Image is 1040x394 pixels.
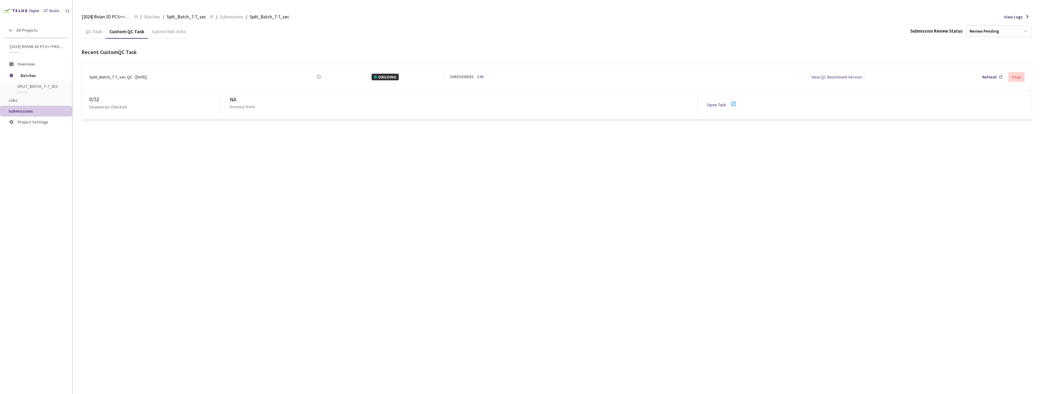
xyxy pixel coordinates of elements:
[10,44,64,49] span: [2024] Rivian 3D PCS<>Production
[220,13,243,21] span: Submissions
[1012,75,1021,79] div: Stop
[707,102,726,107] a: Open Task
[18,61,35,67] span: Overview
[450,74,474,80] div: 50 REVIEWERS
[89,74,147,80] div: Split_Batch_7-7_sec QC - [DATE]
[16,28,38,33] span: All Projects
[144,13,160,21] span: Batches
[106,28,148,39] div: Custom QC Task
[372,74,399,80] div: ONGOING
[246,13,247,21] li: /
[477,74,484,80] a: Edit
[219,13,245,20] a: Submissions
[18,119,48,125] span: Project Settings
[44,8,60,14] div: GT Studio
[167,13,206,21] span: Split_Batch_7-7_sec
[216,13,217,21] li: /
[21,69,62,82] span: Batches
[8,108,33,114] span: Submissions
[8,98,18,103] span: Jobs
[910,27,963,35] div: Submission Review Status
[811,74,862,80] div: View QC Benchmark Version
[230,104,255,110] p: Accuracy Score
[143,13,161,20] a: Batches
[82,48,1032,56] div: Recent Custom QC Task
[250,13,289,21] span: Split_Batch_7-7_sec
[1004,14,1023,20] span: View Logs
[148,28,189,39] div: Submitted Jobs
[82,13,131,21] span: [2024] Rivian 3D PCS<>Production
[140,13,142,21] li: /
[163,13,164,21] li: /
[89,104,127,110] p: Sequences Checked
[970,28,999,34] div: Review Pending
[89,95,220,104] div: 0 / 52
[230,95,697,104] div: NA
[82,28,106,39] div: QC Task
[18,84,62,89] span: Split_Batch_7-7_sec
[982,74,997,80] div: Refresh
